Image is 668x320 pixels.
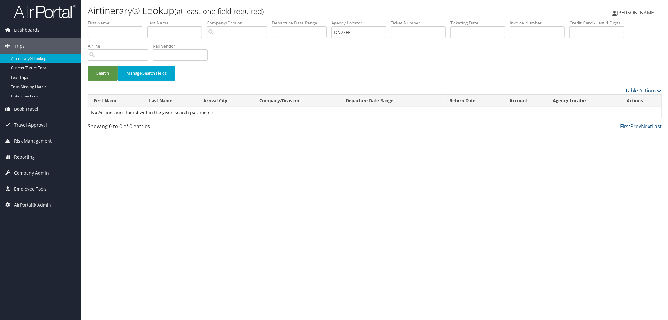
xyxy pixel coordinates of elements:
span: [PERSON_NAME] [617,9,655,16]
th: Arrival City: activate to sort column ascending [198,95,254,107]
span: Dashboards [14,22,39,38]
label: Company/Division [207,20,272,26]
th: Return Date: activate to sort column ascending [444,95,504,107]
label: First Name [88,20,147,26]
a: Table Actions [625,87,662,94]
th: Actions [621,95,661,107]
a: [PERSON_NAME] [612,3,662,22]
span: Reporting [14,149,35,165]
img: airportal-logo.png [14,4,76,19]
th: Account: activate to sort column ascending [504,95,547,107]
a: Next [641,123,652,130]
a: Last [652,123,662,130]
small: (at least one field required) [174,6,264,16]
span: AirPortal® Admin [14,197,51,213]
span: Trips [14,38,25,54]
span: Travel Approval [14,117,47,133]
label: Airline [88,43,153,49]
label: Agency Locator [331,20,391,26]
label: Ticket Number [391,20,450,26]
a: Prev [630,123,641,130]
div: Showing 0 to 0 of 0 entries [88,123,224,133]
span: Company Admin [14,165,49,181]
label: Last Name [147,20,207,26]
th: Last Name: activate to sort column descending [143,95,198,107]
span: Risk Management [14,133,52,149]
h1: Airtinerary® Lookup [88,4,470,17]
span: Book Travel [14,101,38,117]
label: Departure Date Range [272,20,331,26]
label: Rail Vendor [153,43,212,49]
a: First [620,123,630,130]
td: No Airtineraries found within the given search parameters. [88,107,661,118]
th: First Name: activate to sort column ascending [88,95,143,107]
label: Credit Card - Last 4 Digits [569,20,629,26]
button: Search [88,66,118,81]
label: Ticketing Date [450,20,510,26]
span: Employee Tools [14,181,47,197]
th: Company/Division [254,95,340,107]
button: Manage Search Fields [118,66,175,81]
label: Invoice Number [510,20,569,26]
th: Departure Date Range: activate to sort column ascending [340,95,444,107]
th: Agency Locator: activate to sort column ascending [547,95,621,107]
